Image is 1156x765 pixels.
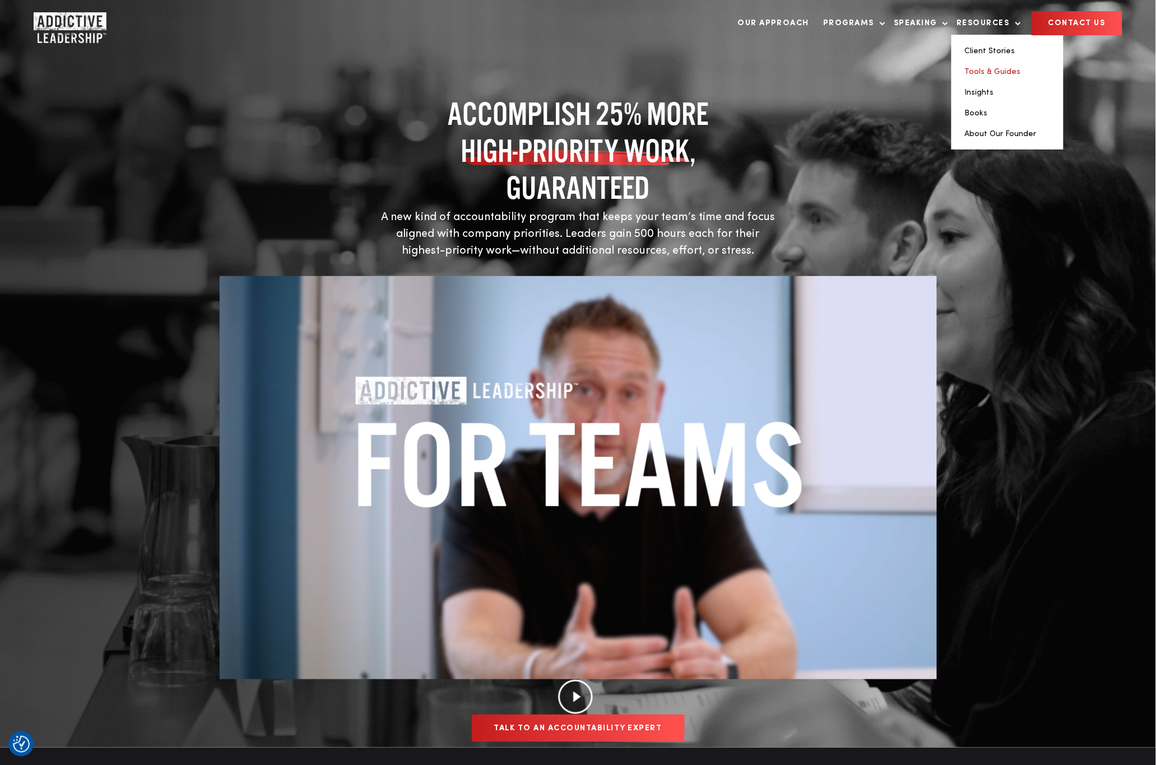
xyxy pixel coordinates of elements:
a: CONTACT US [1032,11,1122,35]
img: Play video [558,679,593,715]
span: A new kind of accountability program that keeps your team’s time and focus aligned with company p... [381,212,775,256]
img: Revisit consent button [13,736,30,753]
h1: ACCOMPLISH 25% MORE , GUARANTEED [379,95,777,206]
a: Our Approach [732,12,815,35]
a: Home [34,12,101,35]
button: Consent Preferences [13,736,30,753]
a: Speaking [889,12,949,35]
a: Talk to an Accountability Expert [472,715,685,742]
a: Resources [951,12,1022,35]
a: Client Stories [965,47,1015,55]
a: Programs [818,12,886,35]
a: Tools & Guides [965,68,1021,76]
span: HIGH-PRIORITY WORK [461,132,690,169]
img: Video thumbnail [220,276,937,679]
a: About Our Founder [965,130,1037,138]
a: Insights [965,88,994,96]
a: Books [965,109,988,117]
